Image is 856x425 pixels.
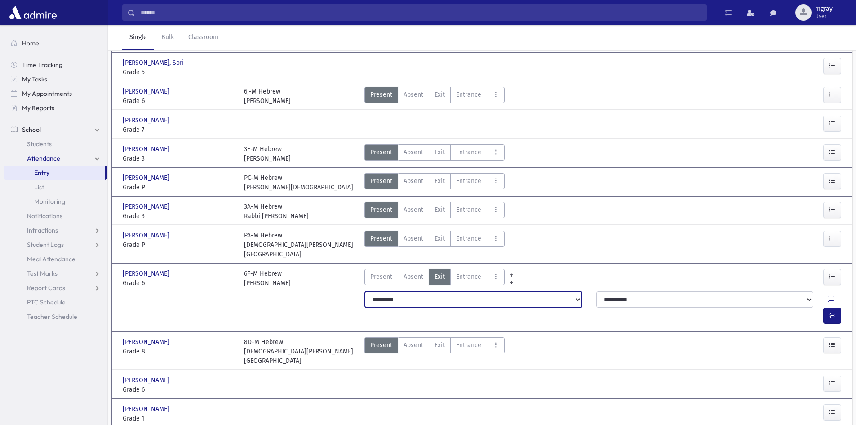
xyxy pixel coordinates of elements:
[123,67,235,77] span: Grade 5
[22,39,39,47] span: Home
[154,25,181,50] a: Bulk
[4,36,107,50] a: Home
[123,269,171,278] span: [PERSON_NAME]
[370,205,392,215] span: Present
[123,240,235,250] span: Grade P
[435,148,445,157] span: Exit
[370,340,392,350] span: Present
[370,272,392,282] span: Present
[27,298,66,306] span: PTC Schedule
[27,154,60,162] span: Attendance
[4,223,107,237] a: Infractions
[34,197,65,206] span: Monitoring
[123,144,171,154] span: [PERSON_NAME]
[4,194,107,209] a: Monitoring
[27,140,52,148] span: Students
[123,183,235,192] span: Grade P
[27,313,77,321] span: Teacher Schedule
[22,61,62,69] span: Time Tracking
[435,234,445,243] span: Exit
[123,337,171,347] span: [PERSON_NAME]
[404,176,423,186] span: Absent
[456,340,481,350] span: Entrance
[4,58,107,72] a: Time Tracking
[364,269,505,288] div: AttTypes
[404,205,423,215] span: Absent
[404,90,423,99] span: Absent
[27,241,64,249] span: Student Logs
[4,209,107,223] a: Notifications
[4,252,107,266] a: Meal Attendance
[244,202,309,221] div: 3A-M Hebrew Rabbi [PERSON_NAME]
[27,255,75,263] span: Meal Attendance
[4,101,107,115] a: My Reports
[4,122,107,137] a: School
[370,90,392,99] span: Present
[123,202,171,211] span: [PERSON_NAME]
[370,176,392,186] span: Present
[244,269,291,288] div: 6F-M Hebrew [PERSON_NAME]
[27,212,62,220] span: Notifications
[456,148,481,157] span: Entrance
[364,202,505,221] div: AttTypes
[123,58,186,67] span: [PERSON_NAME], Sori
[27,226,58,234] span: Infractions
[435,176,445,186] span: Exit
[181,25,226,50] a: Classroom
[815,13,833,20] span: User
[364,337,505,366] div: AttTypes
[22,75,47,83] span: My Tasks
[123,96,235,106] span: Grade 6
[122,25,154,50] a: Single
[404,148,423,157] span: Absent
[123,231,171,240] span: [PERSON_NAME]
[456,234,481,243] span: Entrance
[435,340,445,350] span: Exit
[22,125,41,134] span: School
[456,90,481,99] span: Entrance
[123,116,171,125] span: [PERSON_NAME]
[815,5,833,13] span: mgray
[370,148,392,157] span: Present
[364,173,505,192] div: AttTypes
[123,125,235,134] span: Grade 7
[364,231,505,259] div: AttTypes
[123,385,235,394] span: Grade 6
[4,86,107,101] a: My Appointments
[435,272,445,282] span: Exit
[4,295,107,309] a: PTC Schedule
[22,89,72,98] span: My Appointments
[404,234,423,243] span: Absent
[456,176,481,186] span: Entrance
[244,173,353,192] div: PC-M Hebrew [PERSON_NAME][DEMOGRAPHIC_DATA]
[4,266,107,281] a: Test Marks
[7,4,59,22] img: AdmirePro
[123,211,235,221] span: Grade 3
[364,87,505,106] div: AttTypes
[244,144,291,163] div: 3F-M Hebrew [PERSON_NAME]
[27,269,58,277] span: Test Marks
[34,183,44,191] span: List
[123,154,235,163] span: Grade 3
[4,72,107,86] a: My Tasks
[4,281,107,295] a: Report Cards
[456,272,481,282] span: Entrance
[123,87,171,96] span: [PERSON_NAME]
[404,340,423,350] span: Absent
[244,337,356,366] div: 8D-M Hebrew [DEMOGRAPHIC_DATA][PERSON_NAME][GEOGRAPHIC_DATA]
[123,414,235,423] span: Grade 1
[123,347,235,356] span: Grade 8
[404,272,423,282] span: Absent
[123,278,235,288] span: Grade 6
[4,180,107,194] a: List
[4,166,105,180] a: Entry
[123,173,171,183] span: [PERSON_NAME]
[123,376,171,385] span: [PERSON_NAME]
[370,234,392,243] span: Present
[435,90,445,99] span: Exit
[364,144,505,163] div: AttTypes
[244,231,356,259] div: PA-M Hebrew [DEMOGRAPHIC_DATA][PERSON_NAME][GEOGRAPHIC_DATA]
[244,87,291,106] div: 6J-M Hebrew [PERSON_NAME]
[4,137,107,151] a: Students
[34,169,49,177] span: Entry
